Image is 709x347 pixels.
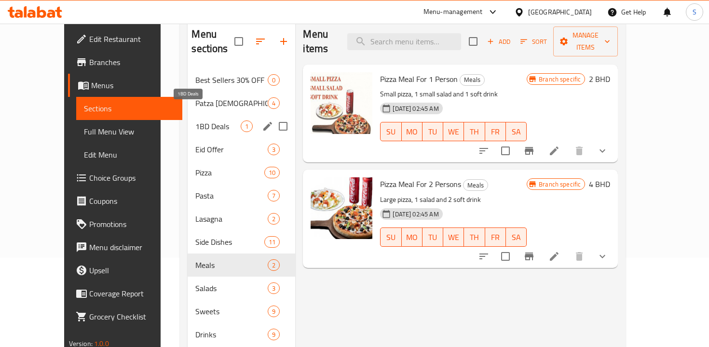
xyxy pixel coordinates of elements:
[406,125,419,139] span: MO
[464,180,488,191] span: Meals
[406,230,419,244] span: MO
[268,261,279,270] span: 2
[195,167,264,178] div: Pizza
[464,122,485,141] button: TH
[426,125,439,139] span: TU
[191,27,234,56] h2: Menu sections
[188,92,295,115] div: Patza [DEMOGRAPHIC_DATA]4
[268,213,280,225] div: items
[486,36,512,47] span: Add
[89,288,175,299] span: Coverage Report
[195,213,268,225] span: Lasagna
[485,227,506,247] button: FR
[68,166,182,189] a: Choice Groups
[528,7,592,17] div: [GEOGRAPHIC_DATA]
[518,34,549,49] button: Sort
[483,34,514,49] span: Add item
[195,329,268,340] div: Drinks
[506,122,527,141] button: SA
[264,167,280,178] div: items
[188,184,295,207] div: Pasta7
[443,227,464,247] button: WE
[460,74,485,86] div: Meals
[426,230,439,244] span: TU
[423,227,443,247] button: TU
[311,72,372,134] img: Pizza Meal For 1 Person
[568,245,591,268] button: delete
[241,122,252,131] span: 1
[268,76,279,85] span: 0
[188,68,295,92] div: Best Sellers 30% OFF0
[268,307,279,316] span: 9
[89,311,175,322] span: Grocery Checklist
[464,227,485,247] button: TH
[518,139,541,162] button: Branch-specific-item
[489,230,502,244] span: FR
[518,245,541,268] button: Branch-specific-item
[268,145,279,154] span: 3
[89,265,175,276] span: Upsell
[195,190,268,201] span: Pasta
[520,36,547,47] span: Sort
[589,72,610,86] h6: 2 BHD
[89,241,175,253] span: Menu disclaimer
[84,126,175,137] span: Full Menu View
[241,120,253,132] div: items
[268,329,280,340] div: items
[268,144,280,155] div: items
[195,306,268,317] div: Sweets
[84,149,175,160] span: Edit Menu
[76,97,182,120] a: Sections
[597,145,608,157] svg: Show Choices
[195,74,268,86] div: Best Sellers 30% OFF
[89,33,175,45] span: Edit Restaurant
[347,33,461,50] input: search
[380,177,461,191] span: Pizza Meal For 2 Persons
[68,213,182,236] a: Promotions
[268,97,280,109] div: items
[195,236,264,248] span: Side Dishes
[380,227,401,247] button: SU
[68,74,182,97] a: Menus
[249,30,272,53] span: Sort sections
[188,230,295,254] div: Side Dishes11
[589,177,610,191] h6: 4 BHD
[268,191,279,200] span: 7
[510,230,523,244] span: SA
[495,141,516,161] span: Select to update
[68,282,182,305] a: Coverage Report
[561,29,610,53] span: Manage items
[89,195,175,207] span: Coupons
[447,125,460,139] span: WE
[188,300,295,323] div: Sweets9
[188,277,295,300] div: Salads3
[483,34,514,49] button: Add
[265,238,279,247] span: 11
[535,75,585,84] span: Branch specific
[384,230,397,244] span: SU
[468,125,481,139] span: TH
[597,251,608,262] svg: Show Choices
[68,305,182,328] a: Grocery Checklist
[195,259,268,271] span: Meals
[402,227,423,247] button: MO
[553,27,618,56] button: Manage items
[389,104,442,113] span: [DATE] 02:45 AM
[380,72,458,86] span: Pizza Meal For 1 Person
[380,122,401,141] button: SU
[402,122,423,141] button: MO
[264,236,280,248] div: items
[535,180,585,189] span: Branch specific
[195,144,268,155] span: Eid Offer
[68,27,182,51] a: Edit Restaurant
[188,254,295,277] div: Meals2
[89,172,175,184] span: Choice Groups
[195,282,268,294] span: Salads
[268,74,280,86] div: items
[268,99,279,108] span: 4
[443,122,464,141] button: WE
